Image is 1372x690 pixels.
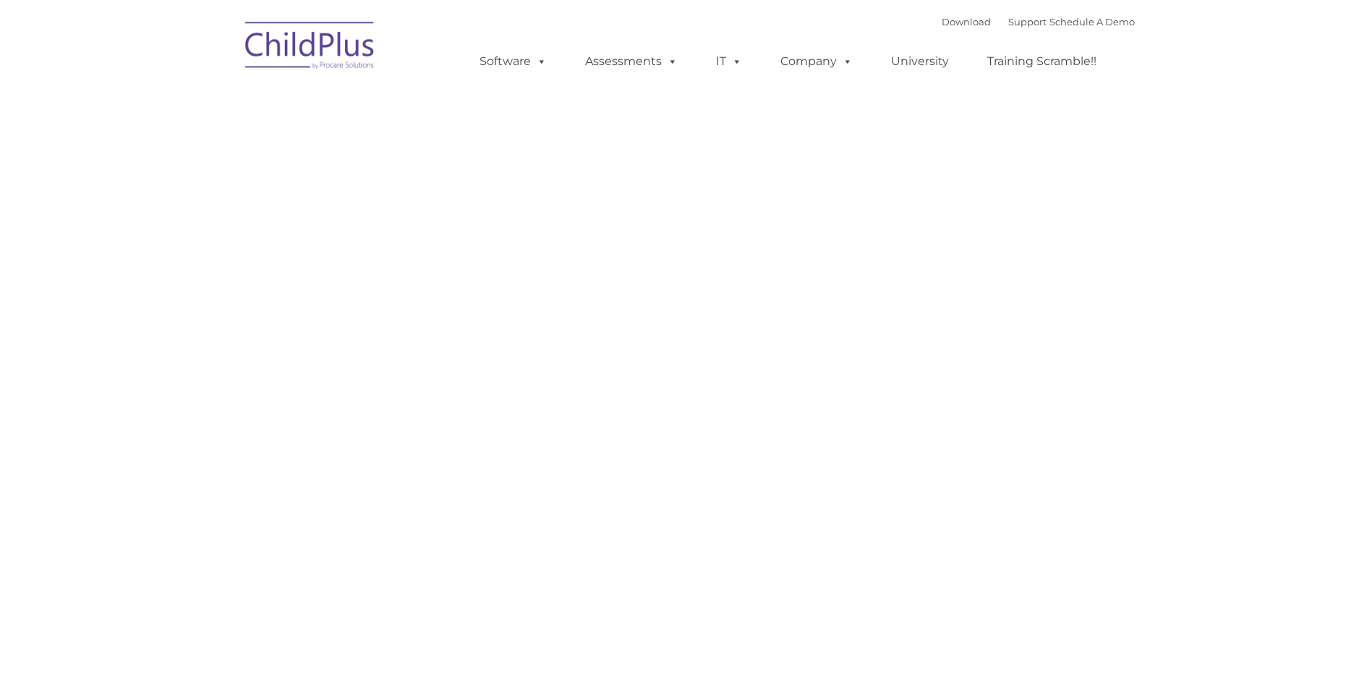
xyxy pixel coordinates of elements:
[1008,16,1047,27] a: Support
[973,47,1111,76] a: Training Scramble!!
[571,47,692,76] a: Assessments
[942,16,991,27] a: Download
[877,47,963,76] a: University
[942,16,1135,27] font: |
[766,47,867,76] a: Company
[465,47,561,76] a: Software
[238,12,383,84] img: ChildPlus by Procare Solutions
[1049,16,1135,27] a: Schedule A Demo
[702,47,757,76] a: IT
